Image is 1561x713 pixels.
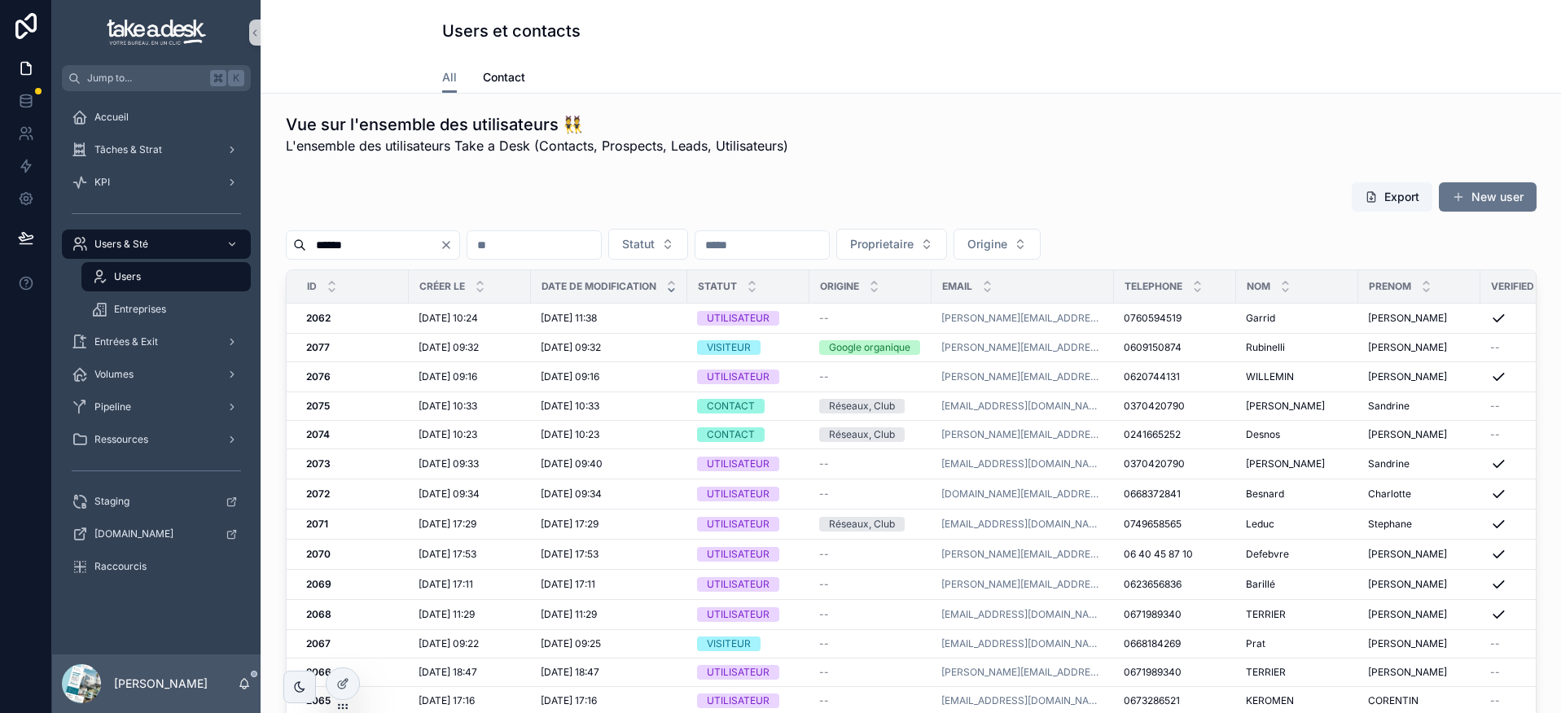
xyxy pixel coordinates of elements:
a: KPI [62,168,251,197]
span: [DATE] 09:40 [541,457,603,470]
a: [EMAIL_ADDRESS][DOMAIN_NAME] [941,608,1104,621]
a: [EMAIL_ADDRESS][DOMAIN_NAME] [941,694,1104,707]
a: [PERSON_NAME] [1368,428,1471,441]
a: [DATE] 17:29 [541,518,677,531]
span: Raccourcis [94,560,147,573]
a: [DATE] 17:11 [419,578,521,591]
a: [DATE] 09:32 [541,341,677,354]
a: [DATE] 09:16 [541,370,677,383]
a: Sandrine [1368,400,1471,413]
span: Users & Sté [94,238,148,251]
span: -- [819,370,829,383]
strong: 2071 [306,518,328,530]
span: Origine [967,236,1007,252]
a: 0620744131 [1124,370,1226,383]
span: [PERSON_NAME] [1246,457,1325,470]
strong: 2072 [306,488,330,500]
span: Tâches & Strat [94,143,162,156]
a: [PERSON_NAME] [1368,578,1471,591]
a: 2077 [306,341,399,354]
a: Ressources [62,425,251,454]
span: [DATE] 11:29 [541,608,597,621]
a: [DATE] 17:16 [419,694,521,707]
div: Réseaux, Club [829,399,895,413]
a: Defebvre [1246,548,1348,561]
a: Desnos [1246,428,1348,441]
span: [PERSON_NAME] [1368,341,1447,354]
span: [PERSON_NAME] [1246,400,1325,413]
span: Sandrine [1368,457,1410,470]
span: [DOMAIN_NAME] [94,527,173,540]
strong: 2077 [306,341,330,353]
span: 0749658565 [1124,518,1182,531]
a: [PERSON_NAME] [1368,548,1471,561]
div: UTILISATEUR [707,487,770,501]
span: Stephane [1368,518,1412,531]
a: Staging [62,487,251,516]
a: [EMAIL_ADDRESS][DOMAIN_NAME] [941,637,1104,650]
span: Users [114,270,141,283]
a: 2073 [306,457,399,470]
div: UTILISATEUR [707,607,770,622]
a: UTILISATEUR [697,517,800,531]
span: KPI [94,176,110,189]
a: Accueil [62,103,251,132]
a: 2066 [306,666,399,679]
a: 0671989340 [1124,608,1226,621]
span: [PERSON_NAME] [1368,608,1447,621]
button: Clear [440,238,459,252]
span: 0609150874 [1124,341,1182,354]
span: Leduc [1246,518,1274,531]
a: Entrées & Exit [62,327,251,356]
a: [DATE] 11:29 [419,608,521,621]
a: 2069 [306,578,399,591]
a: [PERSON_NAME][EMAIL_ADDRESS][DOMAIN_NAME] [941,341,1104,354]
span: [DATE] 09:34 [419,488,480,501]
div: UTILISATEUR [707,547,770,562]
span: [DATE] 10:33 [419,400,477,413]
span: [DATE] 09:16 [419,370,477,383]
a: [PERSON_NAME][EMAIL_ADDRESS][DOMAIN_NAME] [941,666,1104,679]
a: Users & Sté [62,230,251,259]
span: Entrées & Exit [94,335,158,348]
a: [EMAIL_ADDRESS][DOMAIN_NAME] [941,518,1104,531]
div: Réseaux, Club [829,427,895,442]
span: [PERSON_NAME] [1368,548,1447,561]
span: -- [819,694,829,707]
strong: 2065 [306,694,331,706]
a: -- [819,578,922,591]
span: Garrid [1246,312,1275,325]
span: Contact [483,69,525,85]
a: Garrid [1246,312,1348,325]
span: -- [1490,341,1500,354]
button: Export [1352,182,1432,212]
span: TERRIER [1246,608,1286,621]
a: Prat [1246,637,1348,650]
a: Stephane [1368,518,1471,531]
span: [DATE] 18:47 [419,666,477,679]
a: 2067 [306,637,399,650]
a: [DATE] 10:33 [541,400,677,413]
a: 0749658565 [1124,518,1226,531]
a: [PERSON_NAME] [1368,312,1471,325]
a: [EMAIL_ADDRESS][DOMAIN_NAME] [941,400,1104,413]
span: [PERSON_NAME] [1368,637,1447,650]
a: 0668372841 [1124,488,1226,501]
a: All [442,63,457,94]
a: Rubinelli [1246,341,1348,354]
span: 0370420790 [1124,457,1185,470]
span: [DATE] 10:33 [541,400,599,413]
a: [PERSON_NAME] [1246,457,1348,470]
span: [DATE] 09:32 [541,341,601,354]
a: [DATE] 11:38 [541,312,677,325]
a: [DOMAIN_NAME][EMAIL_ADDRESS][DOMAIN_NAME] [941,488,1104,501]
span: [DATE] 10:23 [419,428,477,441]
button: New user [1439,182,1537,212]
a: [PERSON_NAME][EMAIL_ADDRESS][DOMAIN_NAME] [941,428,1104,441]
a: 0609150874 [1124,341,1226,354]
span: -- [819,578,829,591]
a: -- [819,637,922,650]
a: 2070 [306,548,399,561]
span: [DATE] 10:24 [419,312,478,325]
